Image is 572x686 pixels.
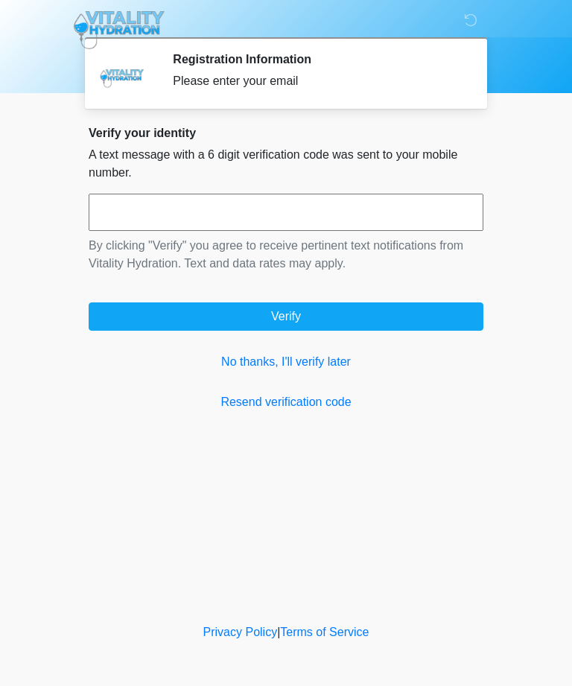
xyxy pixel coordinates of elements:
[89,126,483,140] h2: Verify your identity
[173,72,461,90] div: Please enter your email
[89,393,483,411] a: Resend verification code
[280,626,369,638] a: Terms of Service
[89,146,483,182] p: A text message with a 6 digit verification code was sent to your mobile number.
[100,52,144,97] img: Agent Avatar
[203,626,278,638] a: Privacy Policy
[89,353,483,371] a: No thanks, I'll verify later
[89,302,483,331] button: Verify
[277,626,280,638] a: |
[74,11,165,49] img: Vitality Hydration Logo
[89,237,483,273] p: By clicking "Verify" you agree to receive pertinent text notifications from Vitality Hydration. T...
